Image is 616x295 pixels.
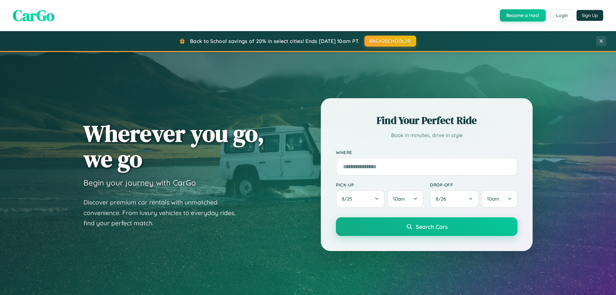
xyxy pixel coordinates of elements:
button: 10am [387,190,424,208]
span: Search Cars [416,223,448,230]
button: 8/25 [336,190,385,208]
label: Pick-up [336,182,424,187]
button: Search Cars [336,217,518,236]
h3: Begin your journey with CarGo [83,178,196,187]
button: Sign Up [577,10,603,21]
p: Discover premium car rentals with unmatched convenience. From luxury vehicles to everyday rides, ... [83,197,244,229]
span: CarGo [13,5,55,26]
span: 8 / 26 [436,196,449,202]
label: Where [336,150,518,155]
span: 10am [487,196,499,202]
label: Drop-off [430,182,518,187]
button: 10am [481,190,518,208]
button: 8/26 [430,190,479,208]
h2: Find Your Perfect Ride [336,113,518,127]
button: Become a Host [500,9,546,22]
span: Back to School savings of 20% in select cities! Ends [DATE] 10am PT. [190,38,359,44]
button: BACK2SCHOOL20 [364,36,416,47]
h1: Wherever you go, we go [83,121,264,171]
span: 10am [393,196,405,202]
p: Book in minutes, drive in style [336,131,518,140]
span: 8 / 25 [342,196,355,202]
button: Login [551,10,573,21]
